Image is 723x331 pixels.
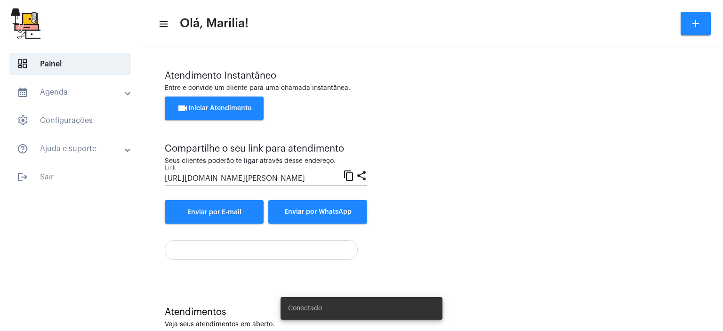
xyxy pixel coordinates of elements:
[187,209,241,216] span: Enviar por E-mail
[17,143,28,154] mat-icon: sidenav icon
[165,97,264,120] button: Iniciar Atendimento
[356,170,367,181] mat-icon: share
[268,200,367,224] button: Enviar por WhatsApp
[9,166,131,188] span: Sair
[8,5,43,42] img: b0638e37-6cf5-c2ab-24d1-898c32f64f7f.jpg
[690,18,701,29] mat-icon: add
[17,87,126,98] mat-panel-title: Agenda
[17,143,126,154] mat-panel-title: Ajuda e suporte
[165,85,699,92] div: Entre e convide um cliente para uma chamada instantânea.
[165,158,367,165] div: Seus clientes poderão te ligar através desse endereço.
[165,321,699,328] div: Veja seus atendimentos em aberto.
[177,103,188,114] mat-icon: videocam
[9,109,131,132] span: Configurações
[6,81,141,104] mat-expansion-panel-header: sidenav iconAgenda
[165,71,699,81] div: Atendimento Instantâneo
[165,307,699,317] div: Atendimentos
[17,58,28,70] span: sidenav icon
[180,16,249,31] span: Olá, Marilia!
[17,171,28,183] mat-icon: sidenav icon
[343,170,354,181] mat-icon: content_copy
[9,53,131,75] span: Painel
[6,137,141,160] mat-expansion-panel-header: sidenav iconAjuda e suporte
[284,209,352,215] span: Enviar por WhatsApp
[17,115,28,126] span: sidenav icon
[158,18,168,30] mat-icon: sidenav icon
[165,144,367,154] div: Compartilhe o seu link para atendimento
[17,87,28,98] mat-icon: sidenav icon
[165,200,264,224] a: Enviar por E-mail
[288,304,322,313] span: Conectado
[177,105,252,112] span: Iniciar Atendimento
